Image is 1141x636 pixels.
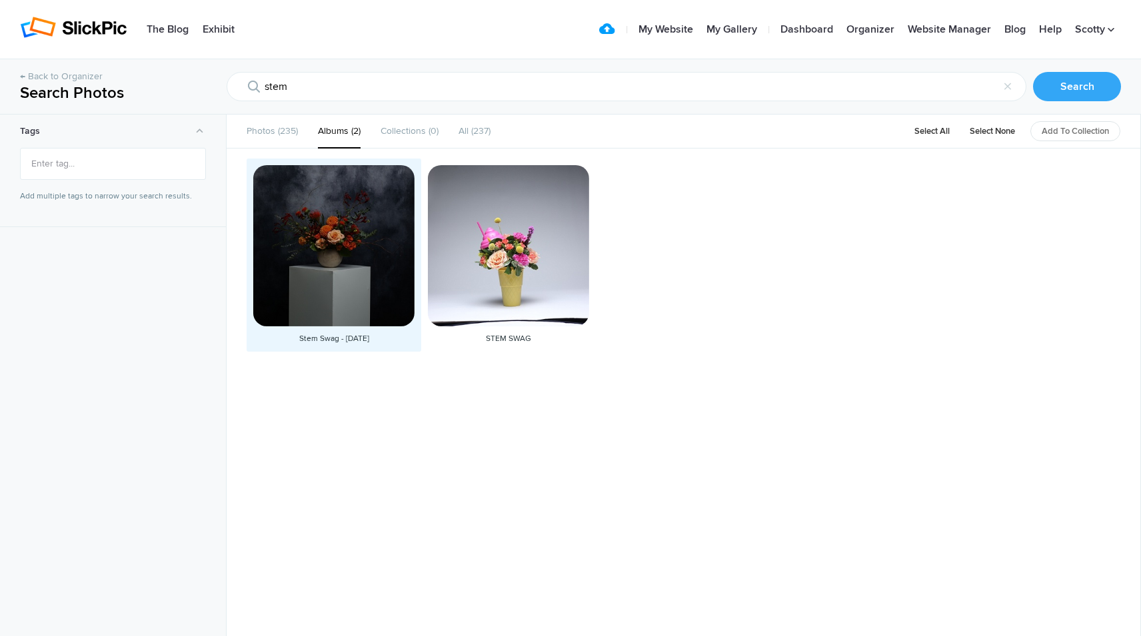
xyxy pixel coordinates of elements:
[275,125,298,137] span: 235
[381,125,426,137] b: Collections
[1060,80,1094,93] b: Search
[961,121,1024,141] a: Select None
[428,333,589,345] div: STEM SWAG
[906,121,958,141] a: Select All
[459,125,469,137] b: All
[20,190,206,202] p: Add multiple tags to narrow your search results.
[253,333,415,345] div: Stem Swag - [DATE]
[21,149,205,179] mat-chip-list: Fruit selection
[349,125,361,137] span: 2
[20,70,103,83] a: ← Back to Organizer
[247,125,275,137] b: Photos
[318,125,349,137] b: Albums
[27,152,199,176] input: Enter tag...
[20,125,40,137] b: Tags
[20,83,207,103] h1: Search Photos
[227,72,1026,101] input: Search photos...
[996,75,1020,99] div: ×
[426,125,439,137] span: 0
[469,125,491,137] span: 237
